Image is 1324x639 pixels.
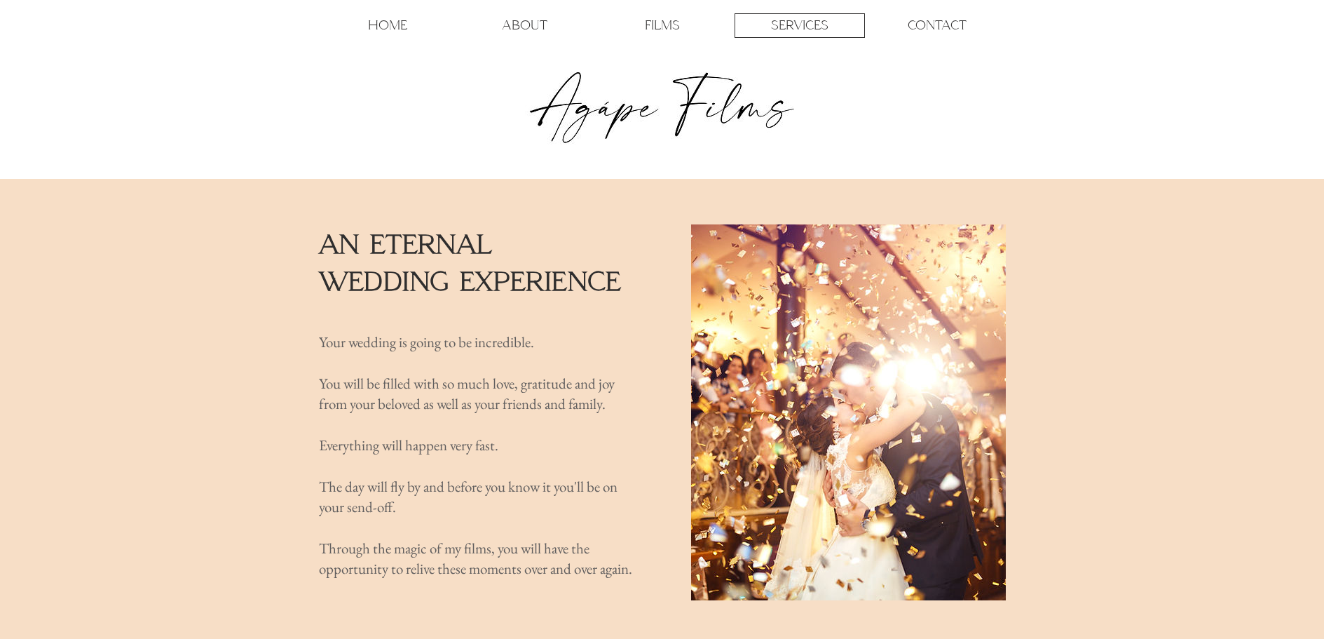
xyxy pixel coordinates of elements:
nav: Site [319,13,1006,38]
span: an eternal wedding experience [319,227,622,297]
p: HOME [368,14,407,37]
a: FILMS [597,13,728,38]
p: ABOUT [502,14,547,37]
p: FILMS [645,14,680,37]
span: Through the magic of my films, you will have the opportunity to relive these moments over and ove... [319,539,632,578]
span: Everything will happen very fast. [319,436,498,455]
p: SERVICES [771,14,828,37]
span: You will be filled with so much love, gratitude and joy from your beloved as well as your friends... [319,374,615,413]
span: The day will fly by and before you know it you'll be on your send-off. [319,477,617,516]
span: Your wedding is going to be incredible. [319,332,534,351]
a: HOME [322,13,453,38]
a: SERVICES [735,13,865,38]
a: ABOUT [460,13,590,38]
p: CONTACT [908,14,967,37]
a: CONTACT [872,13,1002,38]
